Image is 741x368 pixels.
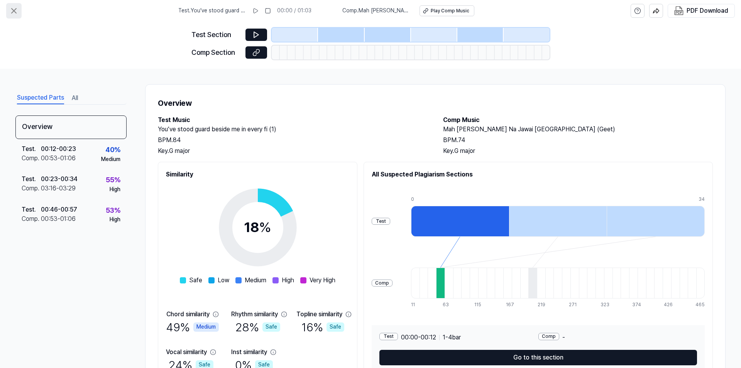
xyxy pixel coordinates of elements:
h2: Comp Music [443,115,713,125]
div: 11 [411,302,420,308]
span: Safe [189,276,202,285]
div: Chord similarity [166,310,210,319]
div: Medium [193,322,219,332]
div: High [110,216,120,224]
div: 53 % [106,205,120,216]
div: 00:46 - 00:57 [41,205,77,214]
div: Medium [101,156,120,163]
h1: Overview [158,97,713,109]
div: 0 [411,196,509,203]
h2: Mah [PERSON_NAME] Na Jawai [GEOGRAPHIC_DATA] (Geet) [443,125,713,134]
div: Test [379,333,398,340]
div: Rhythm similarity [231,310,278,319]
span: Medium [245,276,266,285]
div: 18 [244,217,271,238]
div: 00:00 / 01:03 [277,7,311,15]
span: Low [218,276,229,285]
div: Test [372,218,390,225]
div: 426 [664,302,672,308]
div: BPM. 84 [158,136,428,145]
div: Comp [372,280,392,287]
div: 00:53 - 01:06 [41,214,76,224]
span: 1 - 4 bar [443,333,461,342]
div: Test . [22,144,41,154]
button: Suspected Parts [17,92,64,104]
div: Key. G major [158,146,428,156]
div: Safe [262,322,280,332]
div: Topline similarity [296,310,342,319]
div: 28 % [235,319,280,335]
span: 00:00 - 00:12 [401,333,436,342]
div: 374 [632,302,641,308]
div: 55 % [106,175,120,186]
span: Comp . Mah [PERSON_NAME] Na Jawai [GEOGRAPHIC_DATA] (Geet) [342,7,410,15]
button: Go to this section [379,350,697,365]
div: Safe [327,322,344,332]
div: BPM. 74 [443,136,713,145]
span: Very High [310,276,335,285]
div: Play Comp Music [431,8,469,14]
img: share [653,7,660,14]
h2: Similarity [166,170,349,179]
div: 40 % [105,144,120,156]
div: 03:16 - 03:29 [41,184,76,193]
div: Comp Section [191,47,241,58]
span: Test . You’ve stood guard beside me in every fi (1) [178,7,246,15]
div: - [538,333,697,342]
h2: All Suspected Plagiarism Sections [372,170,705,179]
div: Inst similarity [231,348,267,357]
div: 49 % [166,319,219,335]
svg: help [634,7,641,15]
h2: Test Music [158,115,428,125]
div: Comp . [22,184,41,193]
div: High [110,186,120,193]
div: Comp . [22,214,41,224]
div: Vocal similarity [166,348,207,357]
button: help [631,4,645,18]
span: High [282,276,294,285]
div: 465 [695,302,705,308]
h2: You’ve stood guard beside me in every fi (1) [158,125,428,134]
div: 219 [538,302,546,308]
div: 00:53 - 01:06 [41,154,76,163]
div: Key. G major [443,146,713,156]
button: Play Comp Music [420,5,474,16]
div: PDF Download [687,6,728,16]
div: 16 % [301,319,344,335]
div: 167 [506,302,514,308]
img: PDF Download [674,6,683,15]
div: Overview [15,115,127,139]
div: 34 [699,196,705,203]
span: % [259,219,271,236]
div: 00:23 - 00:34 [41,175,78,184]
div: Test . [22,205,41,214]
div: 323 [601,302,609,308]
div: Comp . [22,154,41,163]
div: 00:12 - 00:23 [41,144,76,154]
div: 115 [474,302,483,308]
button: All [72,92,78,104]
div: Comp [538,333,559,340]
div: Test Section [191,29,241,41]
div: Test . [22,175,41,184]
button: PDF Download [673,4,730,17]
div: 271 [569,302,577,308]
div: 63 [443,302,451,308]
